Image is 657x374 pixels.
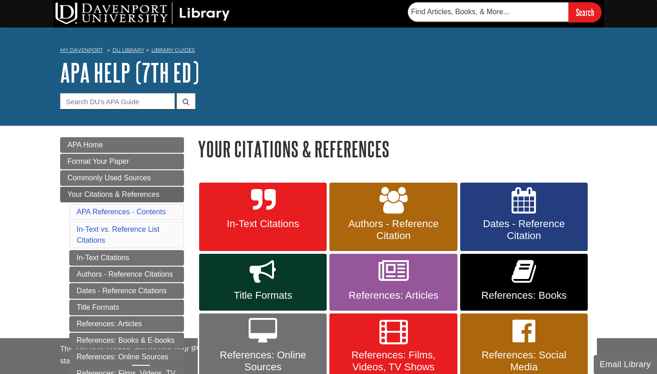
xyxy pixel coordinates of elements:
span: References: Books [467,290,581,301]
a: Dates - Reference Citations [69,283,184,299]
span: APA Home [67,141,103,149]
a: Authors - Reference Citations [69,267,184,282]
a: APA References - Contents [77,208,166,216]
a: Title Formats [69,300,184,315]
span: Dates - Reference Citation [467,218,581,242]
a: In-Text vs. Reference List Citations [77,225,160,244]
h1: Your Citations & References [198,137,597,161]
input: Search DU's APA Guide [60,93,175,109]
a: References: Articles [329,254,457,311]
a: Dates - Reference Citation [460,183,588,251]
a: References: Books [460,254,588,311]
a: APA Home [60,137,184,153]
span: In-Text Citations [206,218,320,230]
button: Email Library [594,355,657,374]
a: Title Formats [199,254,327,311]
a: In-Text Citations [199,183,327,251]
input: Find Articles, Books, & More... [408,2,568,22]
a: References: Online Sources [69,349,184,365]
span: References: Social Media [467,349,581,373]
span: References: Films, Videos, TV Shows [336,349,450,373]
input: Search [568,2,601,22]
a: References: Articles [69,316,184,332]
span: Authors - Reference Citation [336,218,450,242]
a: Library Guides [151,47,195,53]
span: Format Your Paper [67,157,129,165]
a: References: Books & E-books [69,333,184,348]
a: Format Your Paper [60,154,184,169]
span: Your Citations & References [67,190,159,198]
a: My Davenport [60,46,103,54]
form: Searches DU Library's articles, books, and more [408,2,601,22]
a: APA Help (7th Ed) [60,58,199,87]
img: DU Library [56,2,230,24]
a: DU Library [112,47,144,53]
a: Authors - Reference Citation [329,183,457,251]
span: Commonly Used Sources [67,174,150,182]
span: References: Online Sources [206,349,320,373]
a: In-Text Citations [69,250,184,266]
a: Your Citations & References [60,187,184,202]
span: Title Formats [206,290,320,301]
a: Commonly Used Sources [60,170,184,186]
span: References: Articles [336,290,450,301]
nav: breadcrumb [60,44,597,59]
